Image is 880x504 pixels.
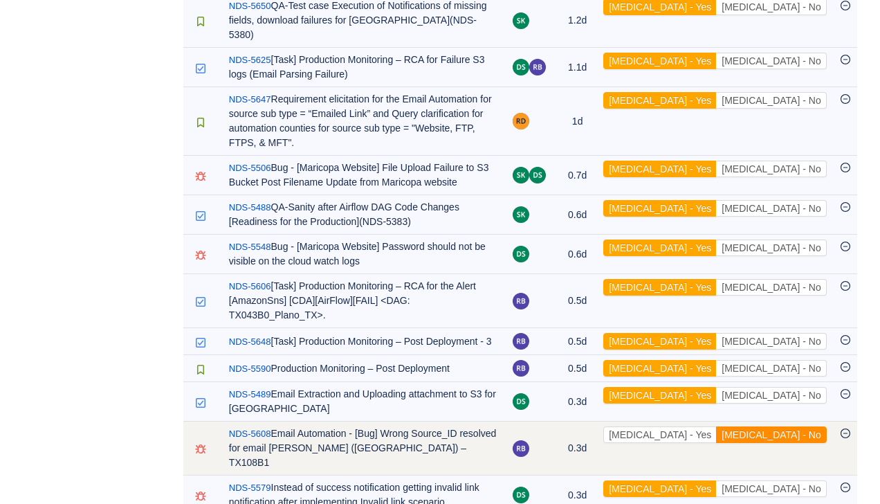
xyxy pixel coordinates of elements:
[841,202,850,212] i: icon: minus-circle
[229,280,271,294] a: NDS-5606
[195,444,206,455] img: 10603
[558,274,596,328] td: 0.5d
[195,337,206,348] img: 10618
[229,240,271,254] a: NDS-5548
[603,279,717,296] button: [MEDICAL_DATA] - Yes
[195,171,206,182] img: 10603
[841,335,850,345] i: icon: minus-circle
[229,93,271,107] a: NDS-5647
[716,200,826,217] button: [MEDICAL_DATA] - No
[716,240,826,256] button: [MEDICAL_DATA] - No
[195,296,206,307] img: 10618
[603,426,717,443] button: [MEDICAL_DATA] - Yes
[558,382,596,422] td: 0.3d
[513,12,529,29] img: SK
[558,156,596,195] td: 0.7d
[841,242,850,251] i: icon: minus-circle
[229,201,271,215] a: NDS-5488
[195,210,206,222] img: 10618
[716,53,826,69] button: [MEDICAL_DATA] - No
[513,293,529,309] img: RB
[513,440,529,457] img: RB
[222,235,506,274] td: Bug - [Maricopa Website] Password should not be visible on the cloud watch logs
[513,360,529,377] img: RB
[222,328,506,355] td: [Task] Production Monitoring – Post Deployment - 3
[841,281,850,291] i: icon: minus-circle
[603,333,717,350] button: [MEDICAL_DATA] - Yes
[513,333,529,350] img: RB
[513,487,529,503] img: DS
[195,117,206,128] img: 10615
[841,362,850,372] i: icon: minus-circle
[229,427,271,441] a: NDS-5608
[222,48,506,87] td: [Task] Production Monitoring – RCA for Failure S3 logs (Email Parsing Failure)
[222,355,506,382] td: Production Monitoring – Post Deployment
[558,328,596,355] td: 0.5d
[513,206,529,223] img: SK
[558,235,596,274] td: 0.6d
[222,156,506,195] td: Bug - [Maricopa Website] File Upload Failure to S3 Bucket Post Filename Update from Maricopa website
[716,387,826,404] button: [MEDICAL_DATA] - No
[513,113,529,129] img: RD
[603,200,717,217] button: [MEDICAL_DATA] - Yes
[222,382,506,422] td: Email Extraction and Uploading attachment to S3 for [GEOGRAPHIC_DATA]
[603,53,717,69] button: [MEDICAL_DATA] - Yes
[841,483,850,492] i: icon: minus-circle
[195,364,206,375] img: 10615
[529,167,546,183] img: DS
[513,167,529,183] img: SK
[841,389,850,399] i: icon: minus-circle
[229,362,271,376] a: NDS-5590
[229,53,271,67] a: NDS-5625
[229,481,271,495] a: NDS-5579
[716,426,826,443] button: [MEDICAL_DATA] - No
[513,246,529,262] img: DS
[195,63,206,74] img: 10618
[716,480,826,497] button: [MEDICAL_DATA] - No
[222,195,506,235] td: QA-Sanity after Airflow DAG Code Changes [Readiness for the Production](NDS-5383)
[195,16,206,27] img: 10615
[716,161,826,177] button: [MEDICAL_DATA] - No
[841,55,850,64] i: icon: minus-circle
[558,195,596,235] td: 0.6d
[716,360,826,377] button: [MEDICAL_DATA] - No
[841,429,850,438] i: icon: minus-circle
[603,161,717,177] button: [MEDICAL_DATA] - Yes
[195,250,206,261] img: 10603
[195,397,206,408] img: 10618
[603,480,717,497] button: [MEDICAL_DATA] - Yes
[222,274,506,328] td: [Task] Production Monitoring – RCA for the Alert [AmazonSns] [CDA][AirFlow][FAIL] <DAG: TX043B0_P...
[229,161,271,175] a: NDS-5506
[229,335,271,349] a: NDS-5648
[222,422,506,476] td: Email Automation - [Bug] Wrong Source_ID resolved for email [PERSON_NAME] ([GEOGRAPHIC_DATA]) – T...
[716,92,826,109] button: [MEDICAL_DATA] - No
[558,87,596,156] td: 1d
[603,92,717,109] button: [MEDICAL_DATA] - Yes
[716,279,826,296] button: [MEDICAL_DATA] - No
[529,59,546,75] img: RB
[558,48,596,87] td: 1.1d
[603,360,717,377] button: [MEDICAL_DATA] - Yes
[841,163,850,172] i: icon: minus-circle
[195,491,206,502] img: 10603
[603,387,717,404] button: [MEDICAL_DATA] - Yes
[229,388,271,402] a: NDS-5489
[513,393,529,410] img: DS
[841,94,850,104] i: icon: minus-circle
[513,59,529,75] img: DS
[603,240,717,256] button: [MEDICAL_DATA] - Yes
[222,87,506,156] td: Requirement elicitation for the Email Automation for source sub type = “Emailed Link” and Query c...
[716,333,826,350] button: [MEDICAL_DATA] - No
[558,422,596,476] td: 0.3d
[558,355,596,382] td: 0.5d
[841,1,850,10] i: icon: minus-circle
